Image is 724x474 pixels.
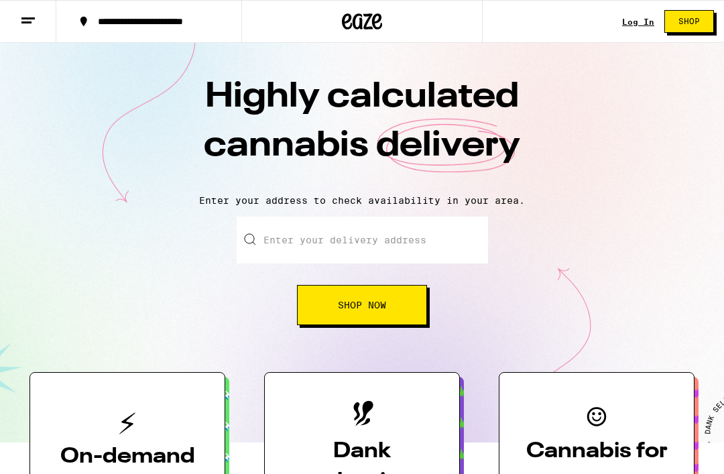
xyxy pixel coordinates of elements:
[622,17,654,26] a: Log In
[678,17,700,25] span: Shop
[237,217,488,263] input: Enter your delivery address
[13,195,711,206] p: Enter your address to check availability in your area.
[127,73,597,184] h1: Highly calculated cannabis delivery
[338,300,386,310] span: Shop Now
[664,10,714,33] button: Shop
[654,10,724,33] a: Shop
[297,285,427,325] button: Shop Now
